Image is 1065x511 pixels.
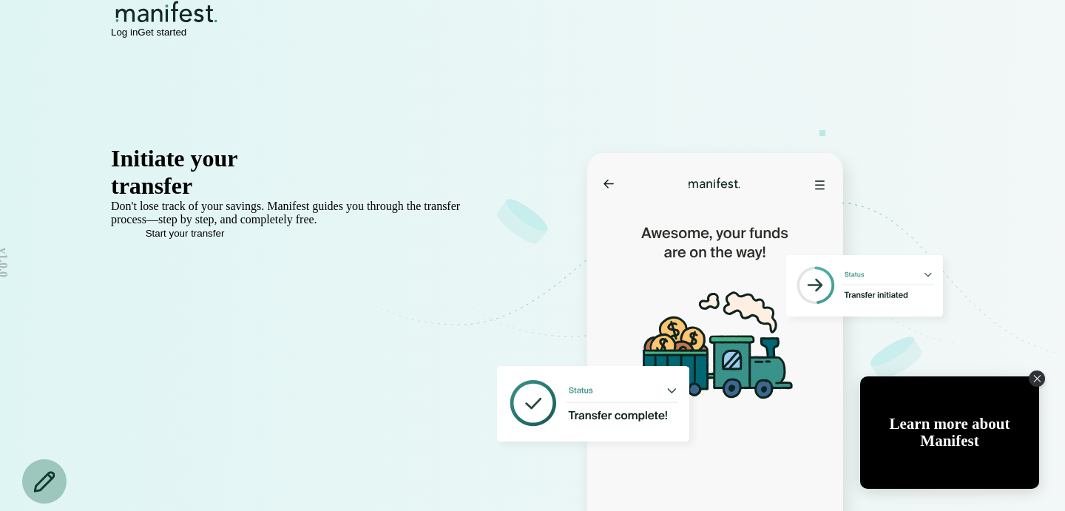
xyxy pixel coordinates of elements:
p: Don't lose track of your savings. Manifest guides you through the transfer process—step by step, ... [111,200,493,226]
div: transfer [111,172,493,200]
div: Open Tolstoy [860,376,1039,489]
div: Learn more about Manifest [860,416,1039,450]
span: in minutes [192,172,298,199]
span: Start your transfer [146,228,225,239]
button: Get started [138,27,186,38]
div: Initiate your [111,145,493,172]
button: Log in [111,27,138,38]
button: Start your transfer [111,228,259,239]
div: Tolstoy bubble widget [860,376,1039,489]
div: Open Tolstoy widget [860,376,1039,489]
div: Close Tolstoy widget [1029,370,1045,387]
